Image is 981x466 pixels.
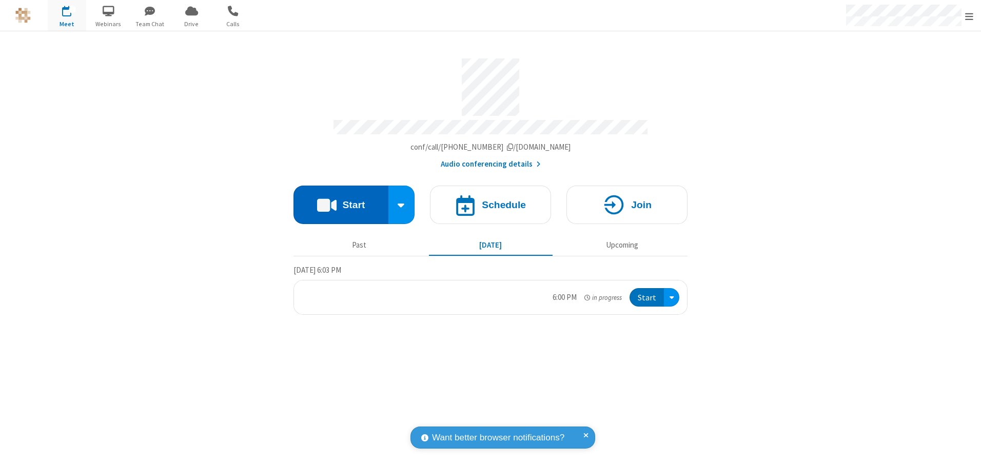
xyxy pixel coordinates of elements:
[293,186,388,224] button: Start
[630,288,664,307] button: Start
[430,186,551,224] button: Schedule
[342,200,365,210] h4: Start
[293,264,688,315] section: Today's Meetings
[664,288,679,307] div: Open menu
[410,141,571,153] button: Copy my meeting room linkCopy my meeting room link
[566,186,688,224] button: Join
[89,19,128,29] span: Webinars
[410,142,571,152] span: Copy my meeting room link
[48,19,86,29] span: Meet
[15,8,31,23] img: QA Selenium DO NOT DELETE OR CHANGE
[293,51,688,170] section: Account details
[560,235,684,255] button: Upcoming
[631,200,652,210] h4: Join
[553,292,577,303] div: 6:00 PM
[584,293,622,302] em: in progress
[293,265,341,275] span: [DATE] 6:03 PM
[388,186,415,224] div: Start conference options
[131,19,169,29] span: Team Chat
[298,235,421,255] button: Past
[432,431,564,444] span: Want better browser notifications?
[441,158,541,170] button: Audio conferencing details
[172,19,211,29] span: Drive
[69,6,76,13] div: 1
[429,235,553,255] button: [DATE]
[214,19,252,29] span: Calls
[482,200,526,210] h4: Schedule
